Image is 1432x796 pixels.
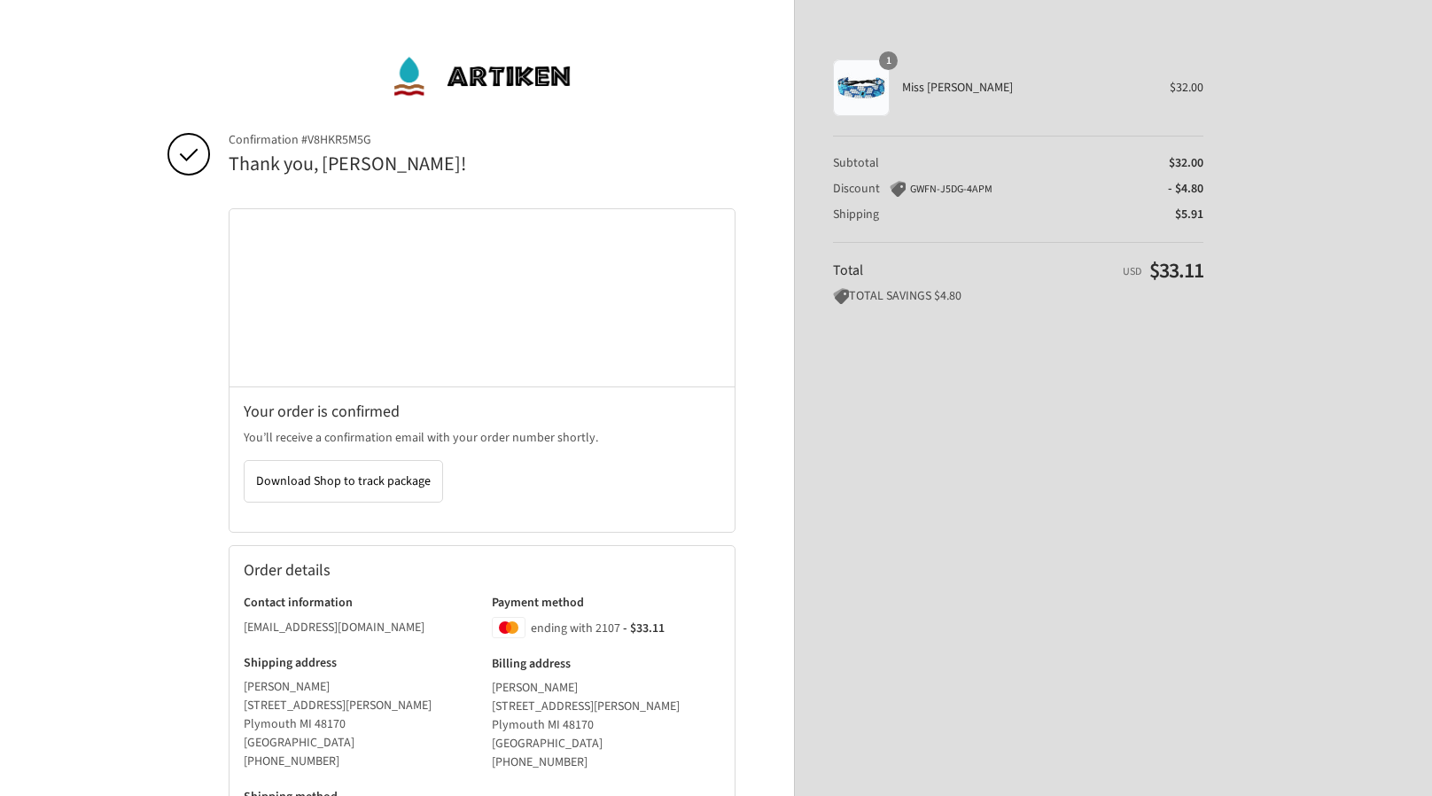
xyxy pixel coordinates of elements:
[492,595,721,611] h3: Payment method
[392,50,573,103] img: ArtiKen
[1175,206,1203,223] span: $5.91
[244,595,473,611] h3: Contact information
[244,655,473,671] h3: Shipping address
[1169,154,1203,172] span: $32.00
[244,460,443,503] button: Download Shop to track package
[230,209,735,386] iframe: Google map displaying pin point of shipping address: Plymouth, Michigan
[623,619,665,636] span: - $33.11
[244,678,473,771] address: [PERSON_NAME] [STREET_ADDRESS][PERSON_NAME] Plymouth MI 48170 [GEOGRAPHIC_DATA] ‎[PHONE_NUMBER]
[833,261,863,280] span: Total
[244,402,720,422] h2: Your order is confirmed
[1170,79,1203,97] span: $32.00
[910,182,992,197] span: GWFN-J5DG-4APM
[833,287,931,305] span: TOTAL SAVINGS
[879,51,898,70] span: 1
[1123,264,1141,279] span: USD
[244,560,482,581] h2: Order details
[230,209,735,386] div: Google map displaying pin point of shipping address: Plymouth, Michigan
[492,679,721,772] address: [PERSON_NAME] [STREET_ADDRESS][PERSON_NAME] Plymouth MI 48170 [GEOGRAPHIC_DATA] ‎[PHONE_NUMBER]
[1149,255,1203,286] span: $33.11
[833,59,890,116] img: Handmade Beaded ArtiKen Miss Daisy Blue and White Bracelet
[833,180,880,198] span: Discount
[229,132,735,148] span: Confirmation #V8HKR5M5G
[492,656,721,672] h3: Billing address
[833,206,879,223] span: Shipping
[833,155,1061,171] th: Subtotal
[902,80,1145,96] span: Miss [PERSON_NAME]
[244,619,424,636] bdo: [EMAIL_ADDRESS][DOMAIN_NAME]
[244,429,720,448] p: You’ll receive a confirmation email with your order number shortly.
[531,619,620,636] span: ending with 2107
[229,152,735,177] h2: Thank you, [PERSON_NAME]!
[934,287,961,305] span: $4.80
[256,472,431,490] span: Download Shop to track package
[1168,180,1203,198] span: - $4.80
